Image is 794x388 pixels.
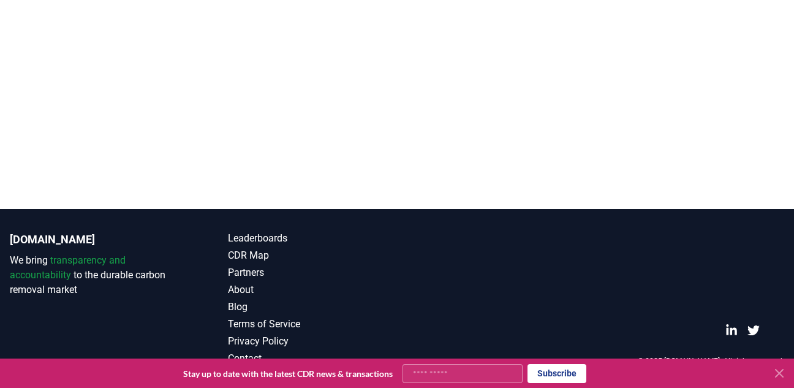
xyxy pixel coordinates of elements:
p: © 2025 [DOMAIN_NAME]. All rights reserved. [638,356,784,366]
a: Privacy Policy [228,334,397,349]
a: LinkedIn [725,324,738,337]
p: [DOMAIN_NAME] [10,231,179,248]
a: Twitter [747,324,760,337]
a: Partners [228,265,397,280]
a: About [228,283,397,297]
a: Blog [228,300,397,314]
a: Contact [228,351,397,366]
p: We bring to the durable carbon removal market [10,253,179,297]
span: transparency and accountability [10,254,126,281]
a: Terms of Service [228,317,397,332]
a: Leaderboards [228,231,397,246]
a: CDR Map [228,248,397,263]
